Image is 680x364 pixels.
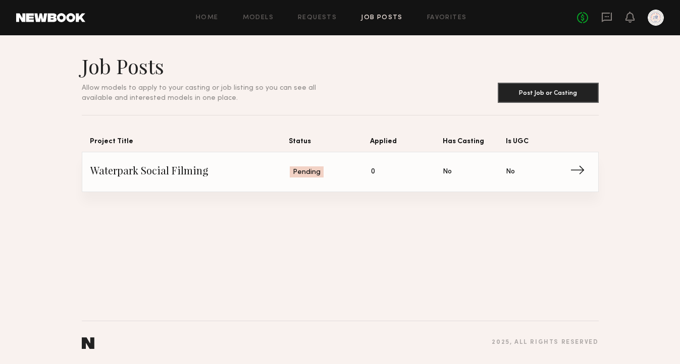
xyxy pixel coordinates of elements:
[506,136,569,152] span: Is UGC
[243,15,274,21] a: Models
[298,15,337,21] a: Requests
[289,136,370,152] span: Status
[506,166,515,177] span: No
[90,136,289,152] span: Project Title
[90,164,290,179] span: Waterpark Social Filming
[361,15,403,21] a: Job Posts
[82,53,340,79] h1: Job Posts
[293,167,321,177] span: Pending
[82,85,316,101] span: Allow models to apply to your casting or job listing so you can see all available and interested ...
[498,83,599,103] button: Post Job or Casting
[90,152,590,192] a: Waterpark Social FilmingPending0NoNo→
[443,166,452,177] span: No
[371,166,375,177] span: 0
[196,15,219,21] a: Home
[370,136,442,152] span: Applied
[570,164,591,179] span: →
[427,15,467,21] a: Favorites
[443,136,506,152] span: Has Casting
[492,339,598,346] div: 2025 , all rights reserved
